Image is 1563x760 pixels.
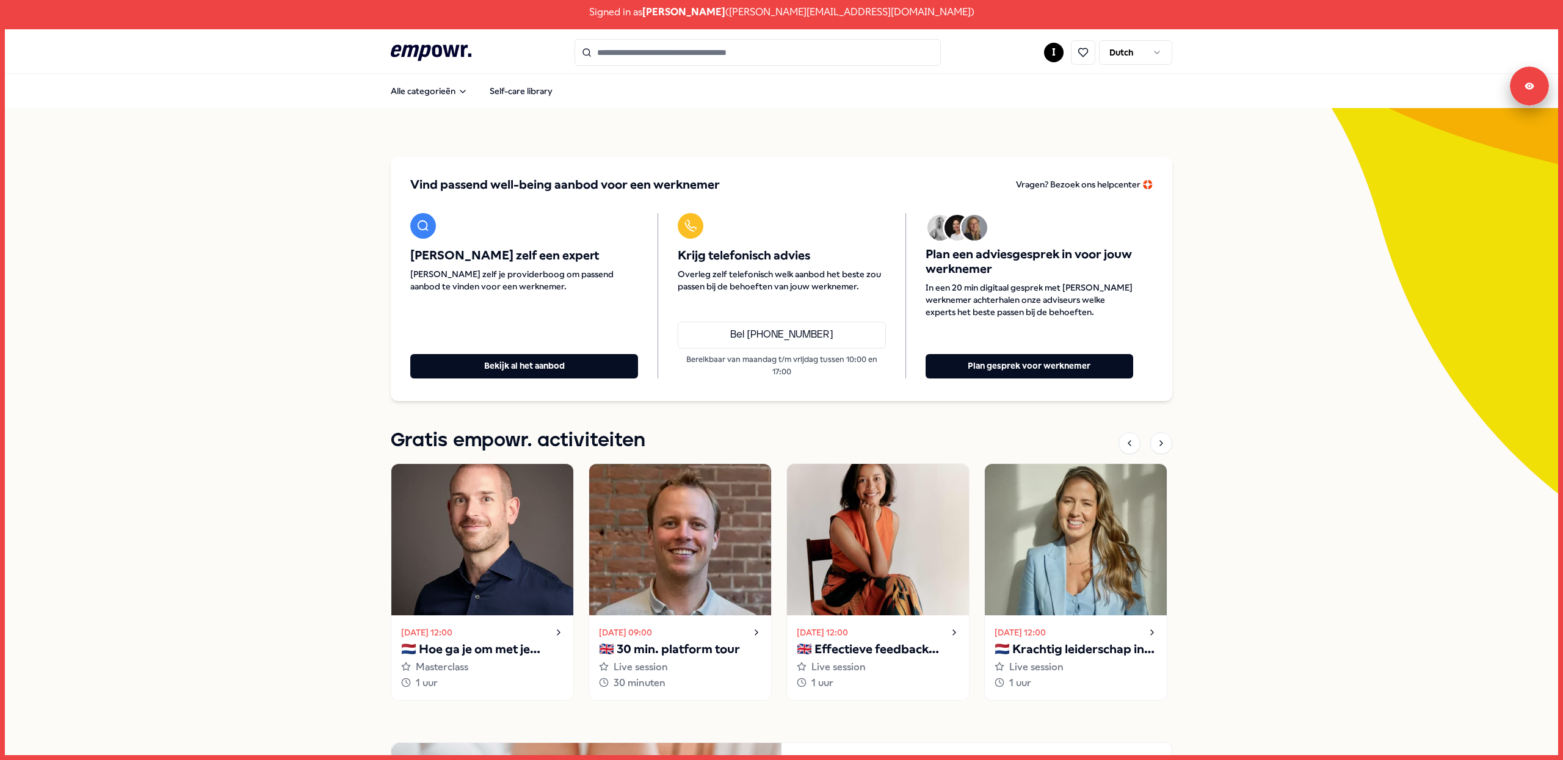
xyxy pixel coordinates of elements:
div: Masterclass [401,659,564,675]
h1: Gratis empowr. activiteiten [391,425,645,456]
img: activity image [985,464,1167,615]
time: [DATE] 09:00 [599,626,652,639]
time: [DATE] 12:00 [797,626,848,639]
time: [DATE] 12:00 [401,626,452,639]
div: Live session [995,659,1157,675]
a: [DATE] 12:00🇬🇧 Effectieve feedback geven en ontvangenLive session1 uur [786,463,970,701]
a: [DATE] 12:00🇳🇱 Krachtig leiderschap in uitdagende situatiesLive session1 uur [984,463,1167,701]
a: Self-care library [480,79,562,103]
button: Plan gesprek voor werknemer [926,354,1133,378]
nav: Main [381,79,562,103]
p: 🇳🇱 Hoe ga je om met je innerlijke criticus? [401,640,564,659]
span: [PERSON_NAME] [642,4,725,20]
span: Overleg zelf telefonisch welk aanbod het beste zou passen bij de behoeften van jouw werknemer. [678,268,885,292]
input: Search for products, categories or subcategories [575,39,941,66]
span: Vragen? Bezoek ons helpcenter 🛟 [1016,179,1153,189]
div: Live session [599,659,761,675]
span: [PERSON_NAME] zelf je providerboog om passend aanbod te vinden voor een werknemer. [410,268,638,292]
button: I [1044,43,1064,62]
div: Live session [797,659,959,675]
p: 🇬🇧 Effectieve feedback geven en ontvangen [797,640,959,659]
img: activity image [589,464,771,615]
span: In een 20 min digitaal gesprek met [PERSON_NAME] werknemer achterhalen onze adviseurs welke exper... [926,281,1133,318]
p: Bereikbaar van maandag t/m vrijdag tussen 10:00 en 17:00 [678,353,885,378]
a: [DATE] 12:00🇳🇱 Hoe ga je om met je innerlijke criticus?Masterclass1 uur [391,463,574,701]
button: Alle categorieën [381,79,477,103]
span: Vind passend well-being aanbod voor een werknemer [410,176,720,194]
span: [PERSON_NAME] zelf een expert [410,248,638,263]
a: [DATE] 09:00🇬🇧 30 min. platform tourLive session30 minuten [589,463,772,701]
span: Plan een adviesgesprek in voor jouw werknemer [926,247,1133,277]
img: Avatar [962,215,987,241]
img: activity image [787,464,969,615]
img: activity image [391,464,573,615]
div: 1 uur [401,675,564,691]
div: 1 uur [797,675,959,691]
button: Bekijk al het aanbod [410,354,638,378]
img: Avatar [927,215,953,241]
p: 🇳🇱 Krachtig leiderschap in uitdagende situaties [995,640,1157,659]
img: Avatar [945,215,970,241]
p: 🇬🇧 30 min. platform tour [599,640,761,659]
div: 1 uur [995,675,1157,691]
a: Vragen? Bezoek ons helpcenter 🛟 [1016,176,1153,194]
a: Bel [PHONE_NUMBER] [678,322,885,349]
div: 30 minuten [599,675,761,691]
time: [DATE] 12:00 [995,626,1046,639]
span: Krijg telefonisch advies [678,248,885,263]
